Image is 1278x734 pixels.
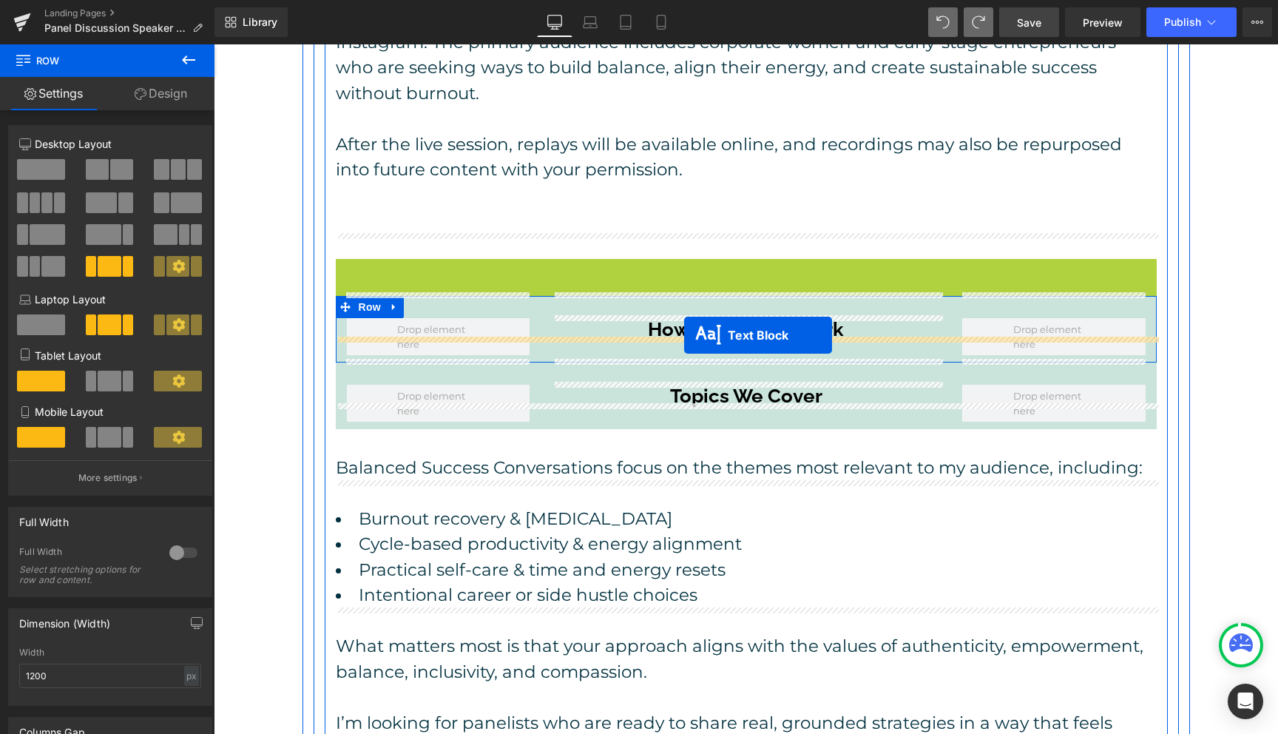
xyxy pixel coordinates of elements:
button: More [1242,7,1272,37]
a: Expand / Collapse [171,252,190,274]
span: Publish [1164,16,1201,28]
a: Desktop [537,7,572,37]
div: Full Width [19,508,69,528]
button: Undo [928,7,958,37]
a: Design [107,77,214,110]
h3: Topics We Cover [338,340,726,363]
div: Dimension (Width) [19,609,110,630]
span: Save [1017,15,1041,30]
p: Tablet Layout [19,348,201,363]
a: Preview [1065,7,1140,37]
a: New Library [214,7,288,37]
a: Laptop [572,7,608,37]
p: More settings [78,471,138,485]
p: Balanced Success Conversations focus on the themes most relevant to my audience, including: [122,411,943,437]
button: Publish [1146,7,1237,37]
span: Row [15,44,163,77]
span: Practical self-care & time and energy resets [145,515,512,536]
a: Tablet [608,7,643,37]
div: Full Width [19,546,155,562]
p: Desktop Layout [19,136,201,152]
p: After the live session, replays will be available online, and recordings may also be repurposed i... [122,87,943,138]
span: Cycle-based productivity & energy alignment [145,489,528,510]
div: Open Intercom Messenger [1228,684,1263,719]
span: Library [243,16,277,29]
span: Panel Discussion Speaker Info Page [44,22,186,34]
span: Burnout recovery & [MEDICAL_DATA] [145,464,459,485]
div: Width [19,647,201,658]
button: Redo [964,7,993,37]
a: Mobile [643,7,679,37]
p: Mobile Layout [19,404,201,420]
div: px [184,666,199,686]
span: Preview [1083,15,1123,30]
div: Select stretching options for row and content. [19,565,152,585]
input: auto [19,664,201,688]
button: More settings [9,460,212,495]
span: What matters most is that your approach aligns with the values of authenticity, empowerment, bala... [122,591,930,638]
a: Landing Pages [44,7,214,19]
span: I’m looking for panelists who are ready to share real, grounded strategies in a way that feels su... [122,668,899,715]
span: Row [141,252,171,274]
span: Intentional career or side hustle choices [145,540,484,561]
h3: How the Panels Work [338,274,726,297]
p: Laptop Layout [19,292,201,307]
